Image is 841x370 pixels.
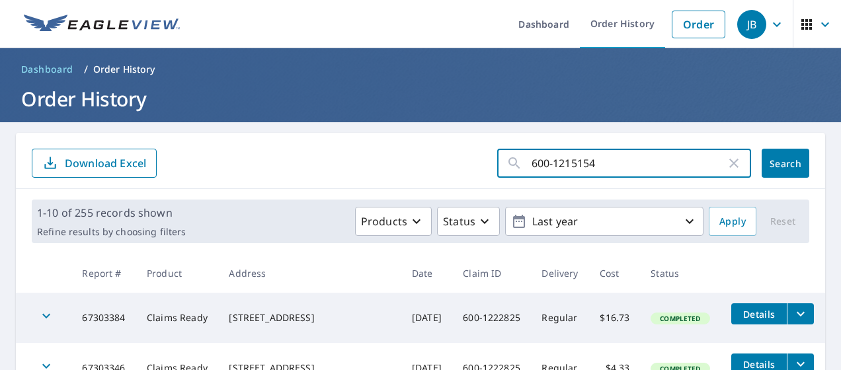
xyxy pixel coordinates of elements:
td: 600-1222825 [452,293,531,343]
p: Order History [93,63,155,76]
span: Search [772,157,799,170]
img: EV Logo [24,15,180,34]
input: Address, Report #, Claim ID, etc. [532,145,726,182]
button: Products [355,207,432,236]
a: Order [672,11,725,38]
th: Claim ID [452,254,531,293]
td: 67303384 [71,293,136,343]
a: Dashboard [16,59,79,80]
button: Status [437,207,500,236]
div: [STREET_ADDRESS] [229,311,391,324]
th: Product [136,254,218,293]
button: detailsBtn-67303384 [731,303,787,324]
td: Claims Ready [136,293,218,343]
span: Details [739,308,779,320]
button: Download Excel [32,149,157,178]
span: Dashboard [21,63,73,76]
li: / [84,61,88,77]
td: Regular [531,293,589,343]
th: Status [640,254,721,293]
p: Status [443,213,475,229]
span: Completed [652,314,708,323]
button: Apply [709,207,756,236]
h1: Order History [16,85,825,112]
p: Refine results by choosing filters [37,226,186,238]
p: Download Excel [65,156,146,170]
button: filesDropdownBtn-67303384 [787,303,814,324]
p: 1-10 of 255 records shown [37,205,186,221]
p: Products [361,213,407,229]
th: Address [218,254,401,293]
th: Cost [589,254,640,293]
button: Search [762,149,809,178]
th: Report # [71,254,136,293]
div: JB [737,10,766,39]
td: $16.73 [589,293,640,343]
th: Date [401,254,452,293]
p: Last year [527,210,682,233]
button: Last year [505,207,703,236]
span: Apply [719,213,746,230]
nav: breadcrumb [16,59,825,80]
td: [DATE] [401,293,452,343]
th: Delivery [531,254,589,293]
